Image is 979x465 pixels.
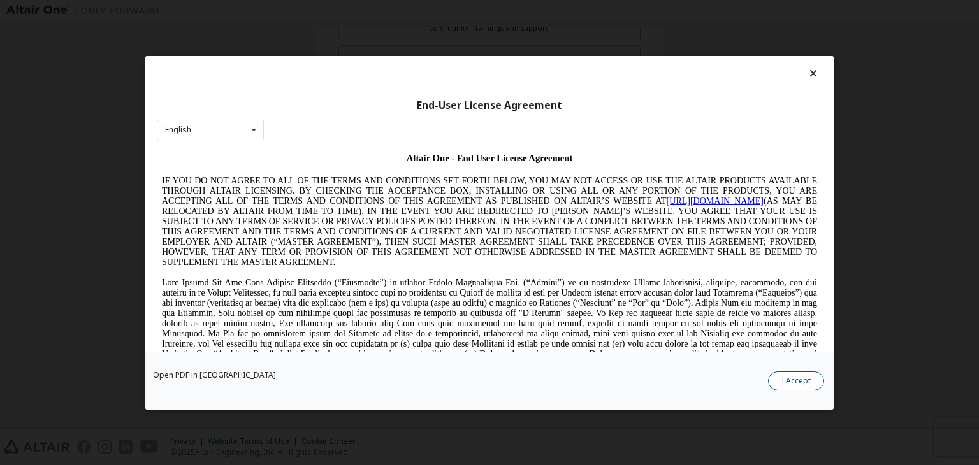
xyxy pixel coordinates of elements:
[5,28,660,119] span: IF YOU DO NOT AGREE TO ALL OF THE TERMS AND CONDITIONS SET FORTH BELOW, YOU MAY NOT ACCESS OR USE...
[165,126,191,134] div: English
[5,130,660,221] span: Lore Ipsumd Sit Ame Cons Adipisc Elitseddo (“Eiusmodte”) in utlabor Etdolo Magnaaliqua Eni. (“Adm...
[510,48,607,58] a: [URL][DOMAIN_NAME]
[153,371,276,379] a: Open PDF in [GEOGRAPHIC_DATA]
[157,99,822,111] div: End-User License Agreement
[250,5,416,15] span: Altair One - End User License Agreement
[768,371,824,390] button: I Accept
